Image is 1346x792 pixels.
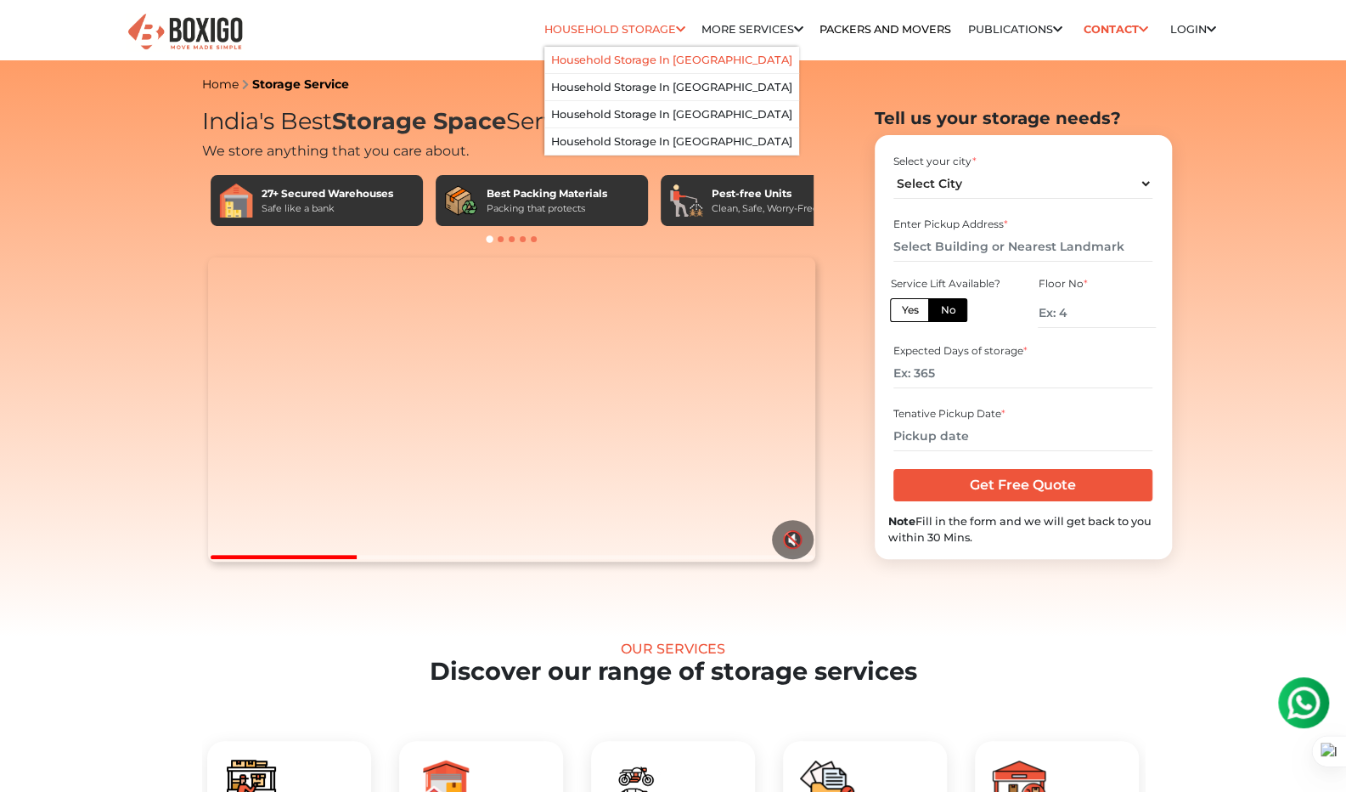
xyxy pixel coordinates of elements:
[888,515,915,528] b: Note
[54,641,1292,657] div: Our Services
[712,201,819,216] div: Clean, Safe, Worry-Free
[1078,16,1154,42] a: Contact
[893,217,1152,232] div: Enter Pickup Address
[17,17,51,51] img: whatsapp-icon.svg
[712,186,819,201] div: Pest-free Units
[262,201,393,216] div: Safe like a bank
[252,76,349,92] a: Storage Service
[819,23,951,36] a: Packers and Movers
[893,232,1152,262] input: Select Building or Nearest Landmark
[551,81,792,93] a: Household Storage in [GEOGRAPHIC_DATA]
[551,54,792,66] a: Household Storage in [GEOGRAPHIC_DATA]
[544,23,685,36] a: Household Storage
[893,469,1152,501] input: Get Free Quote
[202,108,822,136] h1: India's Best Services
[893,421,1152,451] input: Pickup date
[701,23,803,36] a: More services
[487,186,607,201] div: Best Packing Materials
[332,107,506,135] span: Storage Space
[126,12,245,54] img: Boxigo
[202,143,469,159] span: We store anything that you care about.
[487,201,607,216] div: Packing that protects
[262,186,393,201] div: 27+ Secured Warehouses
[219,184,253,218] img: 27+ Secured Warehouses
[893,154,1152,169] div: Select your city
[1038,276,1155,291] div: Floor No
[444,184,478,218] img: Best Packing Materials
[669,184,703,218] img: Pest-free Units
[772,520,814,559] button: 🔇
[551,135,792,148] a: Household Storage in [GEOGRAPHIC_DATA]
[1170,23,1216,36] a: Login
[888,513,1158,546] div: Fill in the form and we will get back to you within 30 Mins.
[890,276,1007,291] div: Service Lift Available?
[1038,298,1155,328] input: Ex: 4
[893,359,1152,388] input: Ex: 365
[890,298,929,322] label: Yes
[968,23,1062,36] a: Publications
[208,257,815,562] video: Your browser does not support the video tag.
[202,76,239,92] a: Home
[893,406,1152,421] div: Tenative Pickup Date
[928,298,967,322] label: No
[875,108,1172,128] h2: Tell us your storage needs?
[551,108,792,121] a: Household Storage in [GEOGRAPHIC_DATA]
[893,343,1152,359] div: Expected Days of storage
[54,657,1292,687] h2: Discover our range of storage services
